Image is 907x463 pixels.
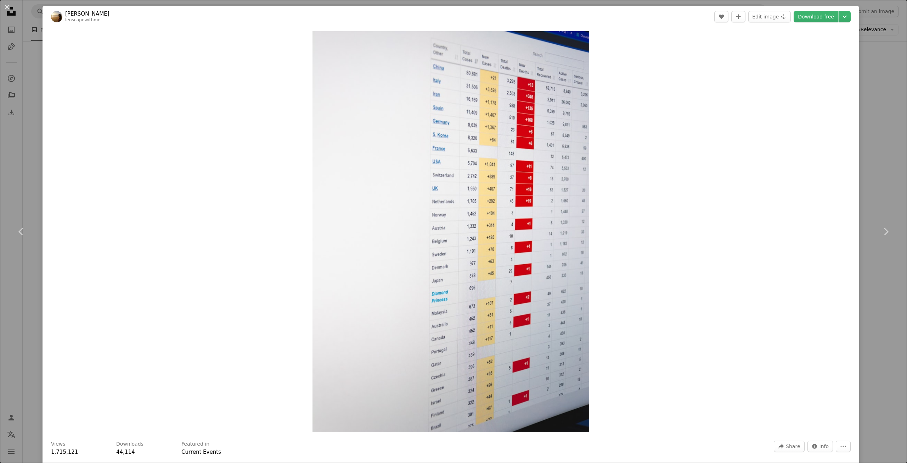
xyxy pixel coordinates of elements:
[65,10,109,17] a: [PERSON_NAME]
[312,31,589,432] button: Zoom in on this image
[786,441,800,452] span: Share
[774,441,804,452] button: Share this image
[181,449,221,455] a: Current Events
[836,441,851,452] button: More Actions
[51,441,66,448] h3: Views
[116,449,135,455] span: 44,114
[864,198,907,266] a: Next
[714,11,728,22] button: Like
[748,11,791,22] button: Edit image
[807,441,833,452] button: Stats about this image
[51,11,62,22] img: Go to Christine Sandu's profile
[312,31,589,432] img: white red and blue calendar
[51,449,78,455] span: 1,715,121
[794,11,838,22] a: Download free
[731,11,745,22] button: Add to Collection
[65,17,101,22] a: lenscapewithme
[116,441,143,448] h3: Downloads
[181,441,209,448] h3: Featured in
[819,441,829,452] span: Info
[839,11,851,22] button: Choose download size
